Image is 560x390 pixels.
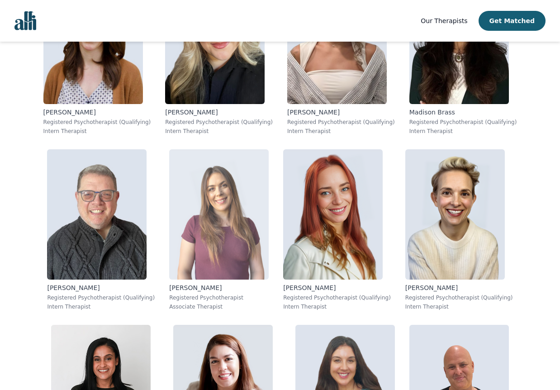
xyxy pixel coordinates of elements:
p: Intern Therapist [405,303,513,310]
p: Registered Psychotherapist (Qualifying) [405,294,513,301]
p: Registered Psychotherapist (Qualifying) [165,119,273,126]
p: Intern Therapist [165,128,273,135]
p: Intern Therapist [47,303,155,310]
img: Natalie_Taylor [169,149,269,280]
img: alli logo [14,11,36,30]
p: [PERSON_NAME] [405,283,513,292]
span: Our Therapists [421,17,467,24]
p: Registered Psychotherapist (Qualifying) [47,294,155,301]
button: Get Matched [479,11,546,31]
p: Intern Therapist [283,303,391,310]
p: [PERSON_NAME] [43,108,151,117]
p: Registered Psychotherapist (Qualifying) [409,119,517,126]
p: [PERSON_NAME] [165,108,273,117]
p: Madison Brass [409,108,517,117]
p: Associate Therapist [169,303,269,310]
p: Intern Therapist [409,128,517,135]
a: David_Newman[PERSON_NAME]Registered Psychotherapist (Qualifying)Intern Therapist [40,142,162,318]
p: Registered Psychotherapist (Qualifying) [287,119,395,126]
a: Natalie_Taylor[PERSON_NAME]Registered PsychotherapistAssociate Therapist [162,142,276,318]
img: Lacy_Hunter [283,149,383,280]
p: Intern Therapist [43,128,151,135]
a: Our Therapists [421,15,467,26]
p: Registered Psychotherapist [169,294,269,301]
img: Bree_Greig [405,149,505,280]
p: Registered Psychotherapist (Qualifying) [283,294,391,301]
p: [PERSON_NAME] [47,283,155,292]
p: [PERSON_NAME] [287,108,395,117]
p: Intern Therapist [287,128,395,135]
a: Bree_Greig[PERSON_NAME]Registered Psychotherapist (Qualifying)Intern Therapist [398,142,520,318]
p: [PERSON_NAME] [283,283,391,292]
img: David_Newman [47,149,147,280]
p: Registered Psychotherapist (Qualifying) [43,119,151,126]
a: Lacy_Hunter[PERSON_NAME]Registered Psychotherapist (Qualifying)Intern Therapist [276,142,398,318]
p: [PERSON_NAME] [169,283,269,292]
